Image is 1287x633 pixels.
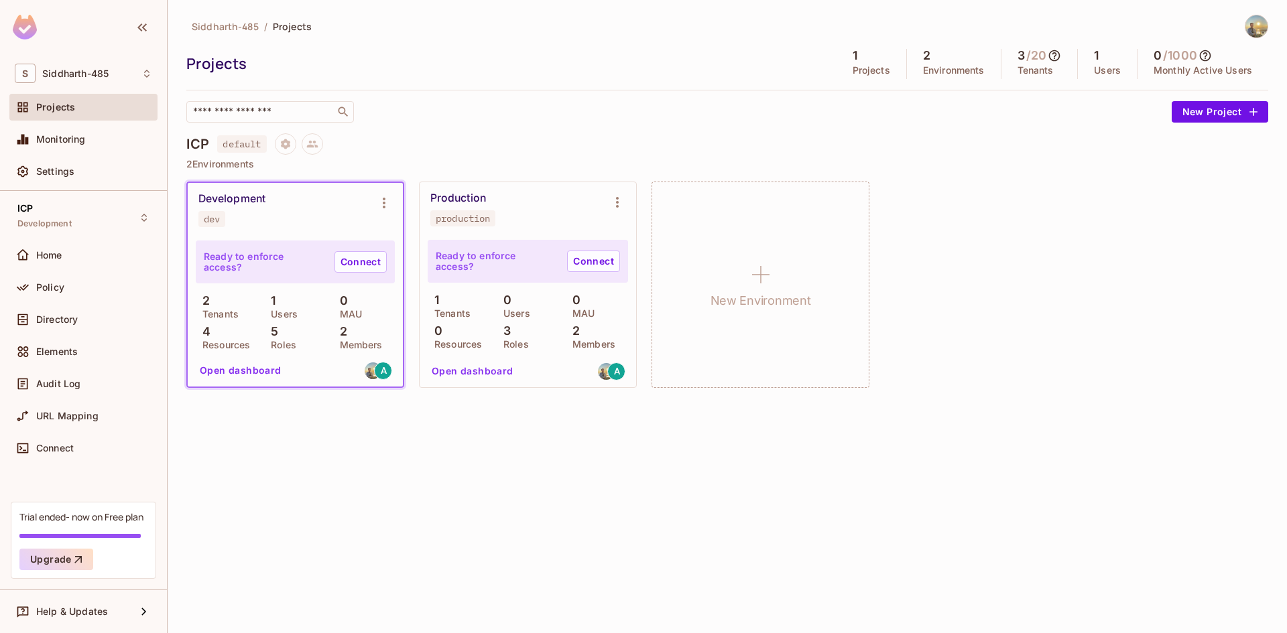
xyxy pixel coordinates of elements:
div: Projects [186,54,830,74]
p: Roles [264,340,296,350]
p: Ready to enforce access? [204,251,324,273]
p: Users [497,308,530,319]
p: 1 [264,294,275,307]
span: Directory [36,314,78,325]
p: Tenants [428,308,471,319]
p: Tenants [196,309,239,320]
button: New Project [1172,101,1268,123]
h5: / 20 [1026,49,1046,62]
p: Monthly Active Users [1154,65,1252,76]
p: Projects [853,65,890,76]
p: 2 [566,324,580,338]
span: Development [17,218,72,229]
p: 2 Environments [186,159,1268,169]
span: Policy [36,282,64,293]
button: Open dashboard [426,360,519,382]
span: Help & Updates [36,606,108,617]
span: Projects [36,102,75,113]
div: Trial ended- now on Free plan [19,510,143,523]
p: 4 [196,325,210,338]
img: SReyMgAAAABJRU5ErkJggg== [13,15,37,40]
span: S [15,64,36,83]
span: Siddharth-485 [192,20,259,33]
div: Development [198,192,265,206]
a: Connect [567,251,620,272]
p: MAU [566,308,595,319]
p: Members [566,339,615,350]
span: Projects [273,20,312,33]
p: Members [333,340,383,350]
div: production [436,213,490,224]
p: Users [264,309,298,320]
p: Resources [196,340,250,350]
h5: 2 [923,49,930,62]
p: Roles [497,339,529,350]
p: Resources [428,339,482,350]
p: Environments [923,65,985,76]
p: Ready to enforce access? [436,251,556,272]
button: Environment settings [604,189,631,216]
p: 0 [333,294,348,307]
span: URL Mapping [36,411,99,421]
img: isydsh@gmail.com [598,363,615,380]
span: Settings [36,166,74,177]
h5: 3 [1018,49,1025,62]
p: 2 [333,325,347,338]
div: Production [430,192,486,205]
a: Connect [334,251,387,273]
span: Elements [36,346,78,357]
span: Workspace: Siddharth-485 [42,68,109,79]
div: dev [204,214,220,224]
p: 3 [497,324,511,338]
h1: New Environment [711,291,811,311]
img: isydsh@gmail.com [365,362,381,379]
h5: / 1000 [1163,49,1197,62]
h4: ICP [186,136,209,152]
button: Upgrade [19,549,93,570]
span: Project settings [275,140,296,153]
span: Audit Log [36,378,80,389]
span: ICP [17,203,33,214]
p: Users [1094,65,1121,76]
h5: 0 [1154,49,1162,62]
span: A [614,366,620,376]
h5: 1 [853,49,857,62]
p: Tenants [1018,65,1054,76]
button: Open dashboard [194,360,287,381]
span: Home [36,250,62,261]
li: / [264,20,267,33]
p: 2 [196,294,210,307]
span: default [217,135,266,153]
button: Environment settings [371,190,397,216]
p: 0 [497,293,511,307]
p: 1 [428,293,439,307]
span: Connect [36,443,74,453]
span: A [381,366,387,375]
p: 0 [428,324,442,338]
img: Siddharth Sharma [1245,15,1268,38]
p: MAU [333,309,362,320]
h5: 1 [1094,49,1099,62]
p: 0 [566,293,580,307]
p: 5 [264,325,278,338]
span: Monitoring [36,134,86,145]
